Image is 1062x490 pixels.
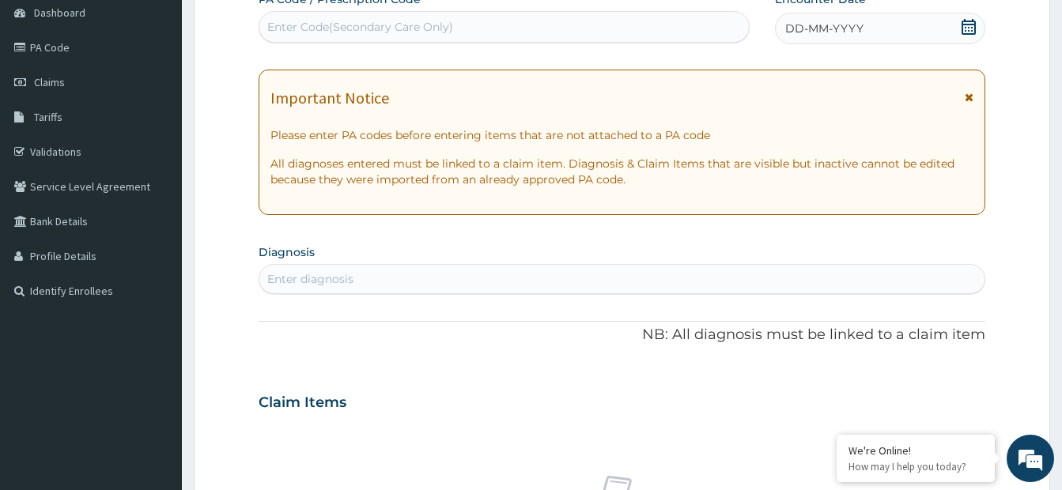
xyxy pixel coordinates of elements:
div: Chat with us now [82,89,266,109]
p: Please enter PA codes before entering items that are not attached to a PA code [270,127,973,143]
p: All diagnoses entered must be linked to a claim item. Diagnosis & Claim Items that are visible bu... [270,156,973,187]
span: Dashboard [34,6,85,20]
span: DD-MM-YYYY [785,21,864,36]
span: We're online! [92,145,218,305]
div: Enter diagnosis [267,271,353,287]
p: How may I help you today? [848,460,983,473]
textarea: Type your message and hit 'Enter' [8,324,301,379]
p: NB: All diagnosis must be linked to a claim item [259,325,985,345]
span: Claims [34,75,65,89]
div: Enter Code(Secondary Care Only) [267,19,453,35]
h3: Claim Items [259,394,346,412]
img: d_794563401_company_1708531726252_794563401 [29,79,64,119]
span: Tariffs [34,110,62,124]
label: Diagnosis [259,244,315,260]
div: Minimize live chat window [259,8,297,46]
h1: Important Notice [270,89,389,107]
div: We're Online! [848,443,983,458]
